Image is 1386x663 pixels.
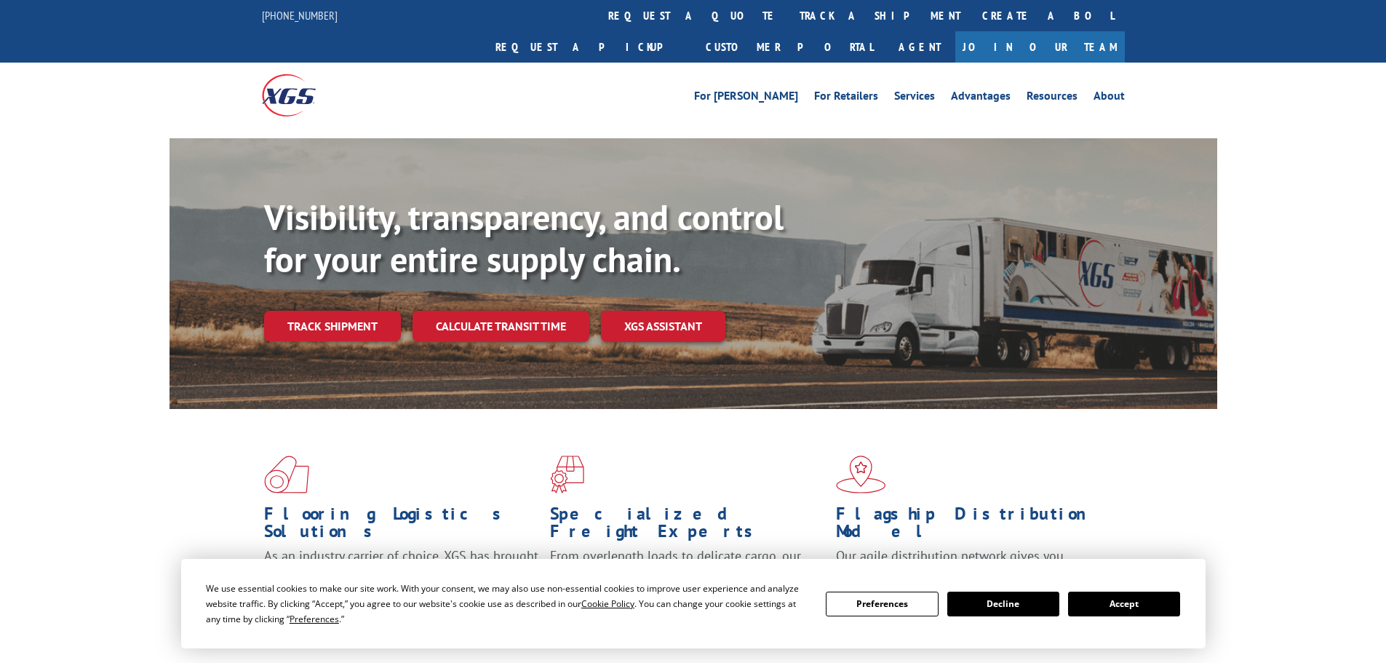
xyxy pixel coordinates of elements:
[894,90,935,106] a: Services
[206,581,808,627] div: We use essential cookies to make our site work. With your consent, we may also use non-essential ...
[814,90,878,106] a: For Retailers
[1027,90,1078,106] a: Resources
[836,456,886,493] img: xgs-icon-flagship-distribution-model-red
[413,311,589,342] a: Calculate transit time
[884,31,955,63] a: Agent
[1068,592,1180,616] button: Accept
[264,311,401,341] a: Track shipment
[485,31,695,63] a: Request a pickup
[947,592,1059,616] button: Decline
[262,8,338,23] a: [PHONE_NUMBER]
[695,31,884,63] a: Customer Portal
[264,194,784,282] b: Visibility, transparency, and control for your entire supply chain.
[264,456,309,493] img: xgs-icon-total-supply-chain-intelligence-red
[826,592,938,616] button: Preferences
[264,505,539,547] h1: Flooring Logistics Solutions
[836,547,1104,581] span: Our agile distribution network gives you nationwide inventory management on demand.
[1094,90,1125,106] a: About
[694,90,798,106] a: For [PERSON_NAME]
[550,547,825,612] p: From overlength loads to delicate cargo, our experienced staff knows the best way to move your fr...
[550,505,825,547] h1: Specialized Freight Experts
[264,547,538,599] span: As an industry carrier of choice, XGS has brought innovation and dedication to flooring logistics...
[955,31,1125,63] a: Join Our Team
[181,559,1206,648] div: Cookie Consent Prompt
[581,598,634,610] span: Cookie Policy
[951,90,1011,106] a: Advantages
[601,311,725,342] a: XGS ASSISTANT
[550,456,584,493] img: xgs-icon-focused-on-flooring-red
[290,613,339,625] span: Preferences
[836,505,1111,547] h1: Flagship Distribution Model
